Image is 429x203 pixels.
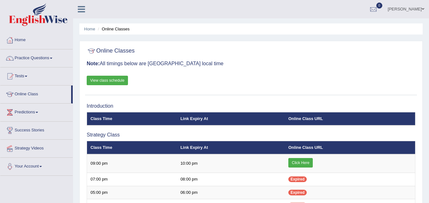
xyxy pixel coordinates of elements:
td: 10:00 pm [177,154,285,173]
td: 08:00 pm [177,173,285,186]
h3: All timings below are [GEOGRAPHIC_DATA] local time [87,61,415,67]
a: Practice Questions [0,49,73,65]
h3: Strategy Class [87,132,415,138]
a: Predictions [0,104,73,119]
b: Note: [87,61,100,66]
a: Tests [0,67,73,83]
span: 0 [376,3,383,9]
span: Expired [288,190,307,195]
a: Online Class [0,86,71,101]
a: Strategy Videos [0,140,73,155]
th: Link Expiry At [177,141,285,154]
td: 05:00 pm [87,186,177,199]
td: 09:00 pm [87,154,177,173]
th: Class Time [87,141,177,154]
th: Class Time [87,112,177,125]
span: Expired [288,176,307,182]
th: Online Class URL [285,141,415,154]
li: Online Classes [96,26,130,32]
td: 06:00 pm [177,186,285,199]
th: Online Class URL [285,112,415,125]
a: Success Stories [0,122,73,137]
a: Click Here [288,158,313,168]
a: Home [84,27,95,31]
h3: Introduction [87,103,415,109]
a: Home [0,31,73,47]
td: 07:00 pm [87,173,177,186]
a: View class schedule [87,76,128,85]
a: Your Account [0,158,73,174]
h2: Online Classes [87,46,135,56]
th: Link Expiry At [177,112,285,125]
